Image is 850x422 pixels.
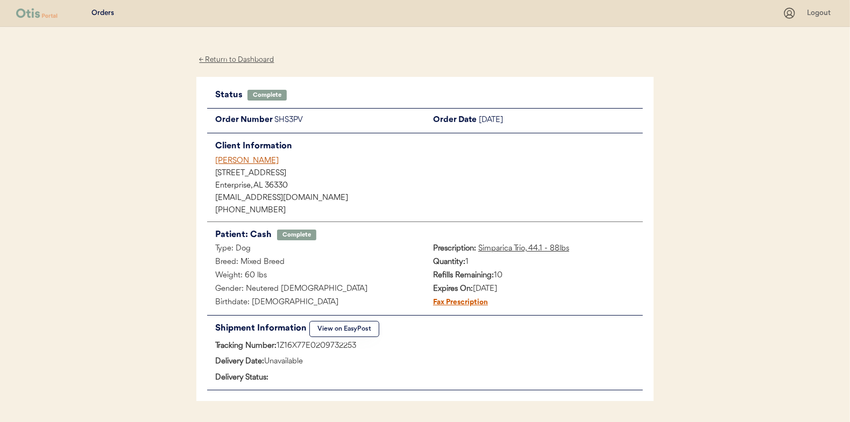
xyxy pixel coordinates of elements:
[433,271,494,280] strong: Refills Remaining:
[207,242,425,256] div: Type: Dog
[425,256,643,269] div: 1
[274,114,425,127] div: SHS3PV
[433,285,473,293] strong: Expires On:
[433,245,476,253] strong: Prescription:
[215,321,309,336] div: Shipment Information
[207,114,274,127] div: Order Number
[207,296,425,310] div: Birthdate: [DEMOGRAPHIC_DATA]
[207,256,425,269] div: Breed: Mixed Breed
[207,269,425,283] div: Weight: 60 lbs
[425,114,479,127] div: Order Date
[309,321,379,337] button: View on EasyPost
[425,283,643,296] div: [DATE]
[207,340,643,353] div: 1Z16X77E0209732253
[215,170,643,177] div: [STREET_ADDRESS]
[207,355,643,369] div: Unavailable
[215,342,277,350] strong: Tracking Number:
[215,357,264,366] strong: Delivery Date:
[425,296,488,310] div: Fax Prescription
[479,114,643,127] div: [DATE]
[207,283,425,296] div: Gender: Neutered [DEMOGRAPHIC_DATA]
[215,227,272,242] div: Patient: Cash
[196,54,277,66] div: ← Return to Dashboard
[215,88,247,103] div: Status
[478,245,569,253] u: Simparica Trio, 44.1 - 88lbs
[433,258,465,266] strong: Quantity:
[215,182,643,190] div: Enterprise, AL 36330
[215,155,643,167] div: [PERSON_NAME]
[215,207,643,214] div: [PHONE_NUMBER]
[807,8,834,19] div: Logout
[91,8,114,19] div: Orders
[215,374,268,382] strong: Delivery Status:
[425,269,643,283] div: 10
[215,195,643,202] div: [EMAIL_ADDRESS][DOMAIN_NAME]
[215,139,643,154] div: Client Information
